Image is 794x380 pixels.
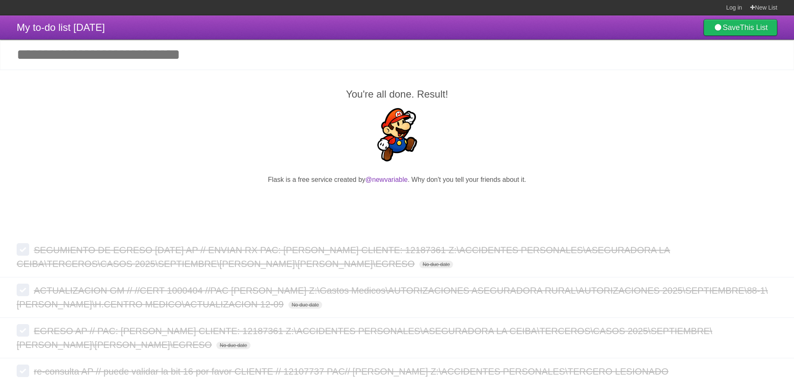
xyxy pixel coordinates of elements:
[17,87,777,102] h2: You're all done. Result!
[366,176,408,183] a: @newvariable
[419,261,453,268] span: No due date
[17,175,777,185] p: Flask is a free service created by . Why don't you tell your friends about it.
[288,301,322,309] span: No due date
[216,342,250,349] span: No due date
[371,108,424,161] img: Super Mario
[17,285,768,310] span: ACTUALIZACION GM // //CERT 1000404 //PAC [PERSON_NAME] Z:\Gastos Medicos\AUTORIZACIONES ASEGURADO...
[17,243,29,256] label: Done
[17,326,712,350] span: EGRESO AP // PAC: [PERSON_NAME] CLIENTE: 12187361 Z:\ACCIDENTES PERSONALES\ASEGURADORA LA CEIBA\T...
[704,19,777,36] a: SaveThis List
[17,284,29,296] label: Done
[17,324,29,337] label: Done
[17,22,105,33] span: My to-do list [DATE]
[17,245,670,269] span: SEGUMIENTO DE EGRESO [DATE] AP // ENVIAN RX PAC: [PERSON_NAME] CLIENTE: 12187361 Z:\ACCIDENTES PE...
[17,365,29,377] label: Done
[382,195,412,207] iframe: X Post Button
[740,23,768,32] b: This List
